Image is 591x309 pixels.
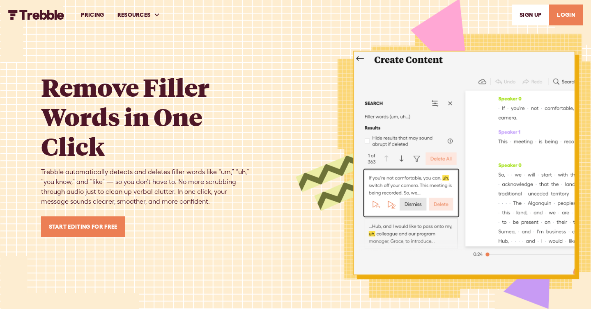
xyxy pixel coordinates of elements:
[8,10,64,20] img: Trebble FM Logo
[41,167,255,207] div: Trebble automatically detects and deletes filler words like “um,” “uh,” “you know,” and “like” — ...
[512,5,549,25] a: SIGn UP
[117,11,151,19] div: RESOURCES
[8,10,64,20] a: home
[41,216,125,237] a: Start Editing for Free
[41,72,255,161] h1: Remove Filler Words in One Click
[549,5,583,25] a: LOGIN
[111,1,167,29] div: RESOURCES
[74,1,110,29] a: PRICING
